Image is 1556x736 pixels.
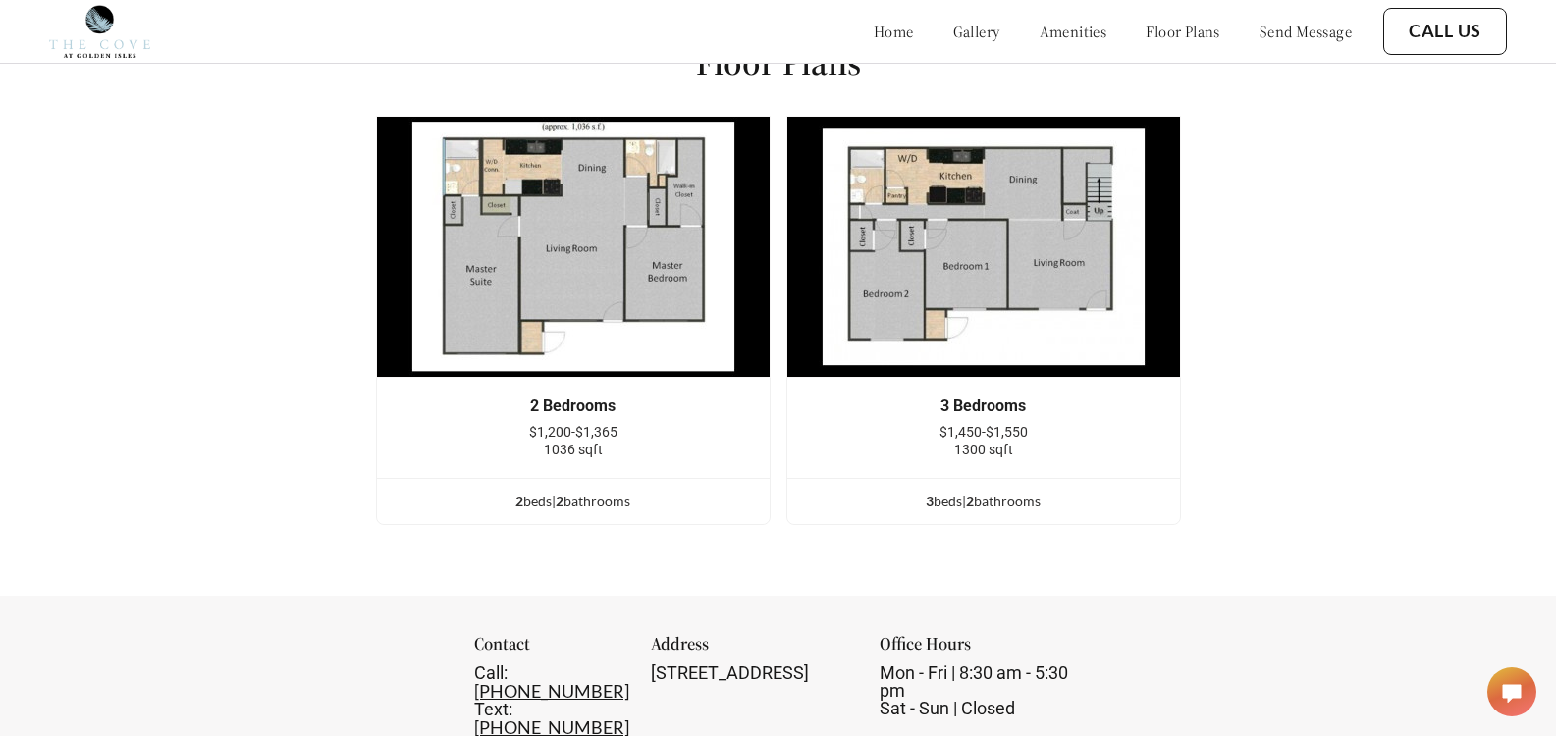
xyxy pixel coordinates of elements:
[529,424,617,440] span: $1,200-$1,365
[1409,21,1481,42] a: Call Us
[474,635,626,664] div: Contact
[786,116,1181,378] img: example
[787,491,1180,512] div: bed s | bathroom s
[817,397,1151,415] div: 3 Bedrooms
[953,22,1000,41] a: gallery
[1040,22,1107,41] a: amenities
[926,493,934,509] span: 3
[874,22,914,41] a: home
[880,635,1083,664] div: Office Hours
[966,493,974,509] span: 2
[406,397,740,415] div: 2 Bedrooms
[49,5,150,58] img: cove_at_golden_isles_logo.png
[474,699,512,719] span: Text:
[556,493,563,509] span: 2
[696,40,861,84] h1: Floor Plans
[1260,22,1352,41] a: send message
[515,493,523,509] span: 2
[377,491,770,512] div: bed s | bathroom s
[880,698,1015,718] span: Sat - Sun | Closed
[651,635,854,664] div: Address
[474,680,629,702] a: [PHONE_NUMBER]
[474,662,508,683] span: Call:
[651,664,854,682] div: [STREET_ADDRESS]
[880,664,1083,717] div: Mon - Fri | 8:30 am - 5:30 pm
[939,424,1028,440] span: $1,450-$1,550
[376,116,771,378] img: example
[544,442,603,457] span: 1036 sqft
[1146,22,1220,41] a: floor plans
[1383,8,1507,55] button: Call Us
[954,442,1013,457] span: 1300 sqft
